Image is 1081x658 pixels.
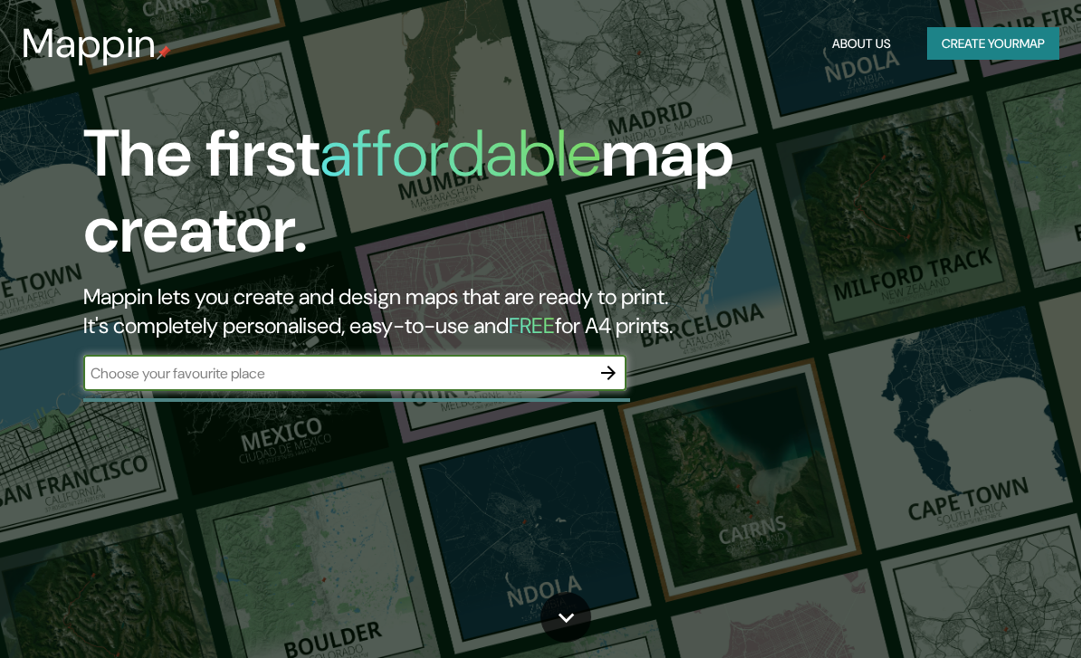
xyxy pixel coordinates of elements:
img: mappin-pin [157,45,171,60]
h3: Mappin [22,20,157,67]
input: Choose your favourite place [83,363,590,384]
button: Create yourmap [927,27,1059,61]
h5: FREE [509,311,555,339]
iframe: Help widget launcher [920,587,1061,638]
h1: The first map creator. [83,116,948,282]
h1: affordable [320,111,601,195]
button: About Us [825,27,898,61]
h2: Mappin lets you create and design maps that are ready to print. It's completely personalised, eas... [83,282,948,340]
